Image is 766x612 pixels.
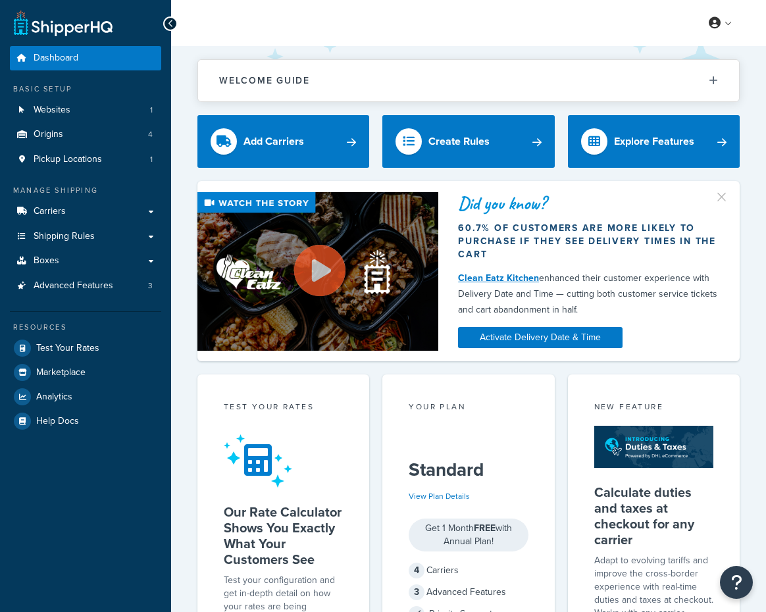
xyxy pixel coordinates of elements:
h5: Our Rate Calculator Shows You Exactly What Your Customers See [224,504,343,567]
h5: Standard [409,459,528,480]
a: Create Rules [382,115,554,168]
a: Shipping Rules [10,224,161,249]
button: Open Resource Center [720,566,753,599]
div: Your Plan [409,401,528,416]
span: Carriers [34,206,66,217]
span: 3 [409,584,424,600]
a: Boxes [10,249,161,273]
span: Help Docs [36,416,79,427]
h2: Welcome Guide [219,76,310,86]
img: Video thumbnail [197,192,438,351]
a: Add Carriers [197,115,369,168]
li: Websites [10,98,161,122]
a: Help Docs [10,409,161,433]
li: Advanced Features [10,274,161,298]
span: Pickup Locations [34,154,102,165]
a: Dashboard [10,46,161,70]
li: Origins [10,122,161,147]
div: Did you know? [458,194,720,213]
div: enhanced their customer experience with Delivery Date and Time — cutting both customer service ti... [458,270,720,318]
a: Origins4 [10,122,161,147]
a: View Plan Details [409,490,470,502]
div: Test your rates [224,401,343,416]
div: Resources [10,322,161,333]
a: Advanced Features3 [10,274,161,298]
li: Pickup Locations [10,147,161,172]
span: Marketplace [36,367,86,378]
div: New Feature [594,401,713,416]
span: Websites [34,105,70,116]
span: 1 [150,154,153,165]
strong: FREE [474,521,496,535]
span: Origins [34,129,63,140]
button: Welcome Guide [198,60,739,101]
span: Analytics [36,392,72,403]
div: Carriers [409,561,528,580]
a: Carriers [10,199,161,224]
div: Manage Shipping [10,185,161,196]
span: Boxes [34,255,59,267]
span: 4 [409,563,424,578]
div: Add Carriers [243,132,304,151]
div: Basic Setup [10,84,161,95]
h5: Calculate duties and taxes at checkout for any carrier [594,484,713,548]
span: 1 [150,105,153,116]
a: Explore Features [568,115,740,168]
span: 3 [148,280,153,292]
div: Explore Features [614,132,694,151]
div: Create Rules [428,132,490,151]
a: Pickup Locations1 [10,147,161,172]
div: 60.7% of customers are more likely to purchase if they see delivery times in the cart [458,222,720,261]
a: Test Your Rates [10,336,161,360]
a: Activate Delivery Date & Time [458,327,623,348]
a: Clean Eatz Kitchen [458,271,539,285]
div: Advanced Features [409,583,528,601]
span: 4 [148,129,153,140]
span: Shipping Rules [34,231,95,242]
a: Analytics [10,385,161,409]
span: Test Your Rates [36,343,99,354]
a: Marketplace [10,361,161,384]
a: Websites1 [10,98,161,122]
span: Dashboard [34,53,78,64]
div: Get 1 Month with Annual Plan! [409,519,528,551]
span: Advanced Features [34,280,113,292]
